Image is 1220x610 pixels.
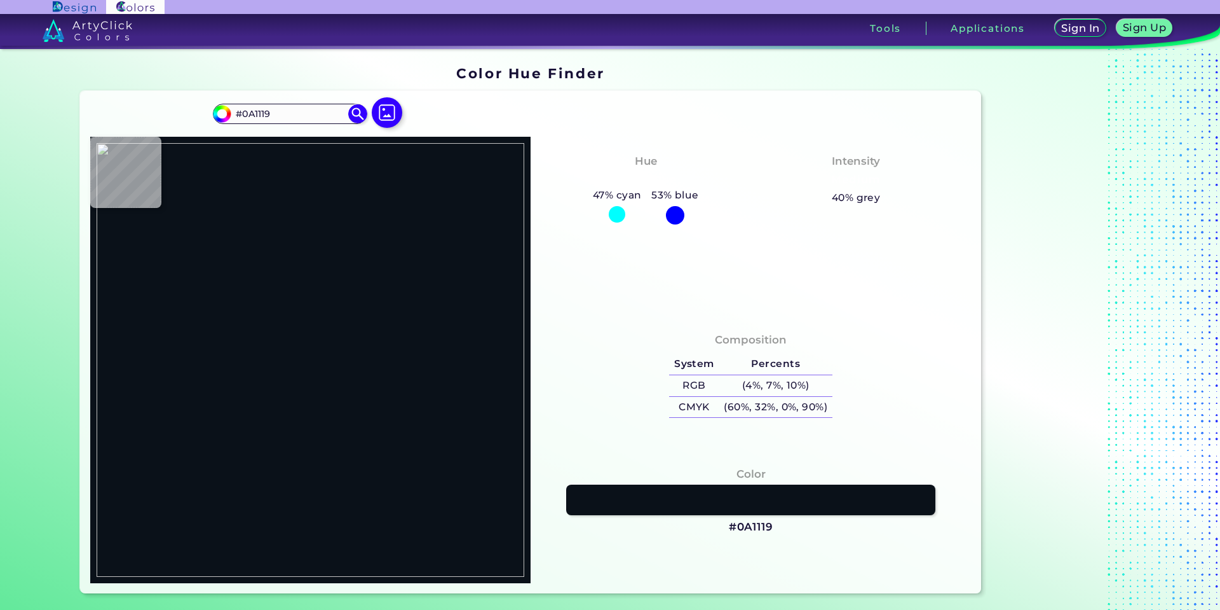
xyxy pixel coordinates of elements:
h4: Hue [635,152,657,170]
h5: Sign In [1063,24,1097,33]
h5: System [669,354,719,375]
h5: RGB [669,375,719,396]
h4: Composition [715,331,787,349]
h4: Color [736,465,766,483]
h5: (4%, 7%, 10%) [719,375,832,396]
a: Sign Up [1119,20,1169,36]
h1: Color Hue Finder [456,64,604,83]
h5: (60%, 32%, 0%, 90%) [719,397,832,418]
h3: Tools [870,24,901,33]
h5: 40% grey [832,190,881,206]
h3: Medium [826,172,886,188]
h5: Percents [719,354,832,375]
img: ArtyClick Design logo [53,1,95,13]
h5: 47% cyan [588,187,646,204]
img: icon picture [372,97,402,128]
h4: Intensity [832,152,880,170]
img: f27edd21-a137-45f0-839d-af56a0a0c725 [97,143,524,578]
h3: Cyan-Blue [610,172,682,188]
h5: CMYK [669,397,719,418]
h5: Sign Up [1125,23,1164,32]
input: type color.. [231,105,349,122]
img: icon search [348,104,367,123]
h3: #0A1119 [729,520,773,535]
h3: Applications [951,24,1025,33]
a: Sign In [1057,20,1104,36]
img: logo_artyclick_colors_white.svg [43,19,132,42]
h5: 53% blue [646,187,703,204]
